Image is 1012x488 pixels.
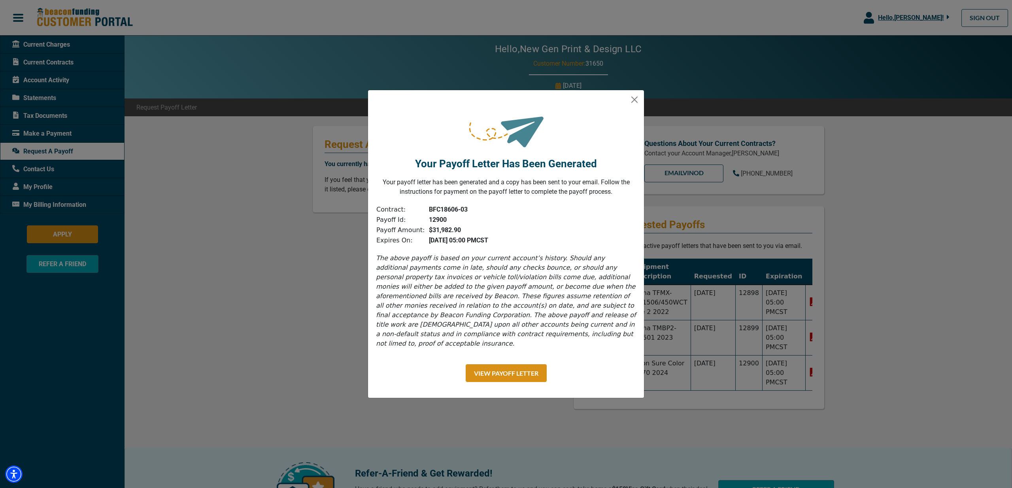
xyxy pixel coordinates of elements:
b: [DATE] 05:00 PM CST [429,236,488,244]
td: Payoff Id: [376,215,425,225]
b: $31,982.90 [429,226,461,234]
p: Your payoff letter has been generated and a copy has been sent to your email. Follow the instruct... [374,178,638,197]
i: The above payoff is based on your current account’s history. Should any additional payments come ... [376,254,636,347]
div: Accessibility Menu [5,465,23,483]
button: View Payoff Letter [466,364,547,382]
td: Contract: [376,204,425,215]
p: Your Payoff Letter Has Been Generated [415,156,597,172]
b: 12900 [429,216,447,223]
td: Expires On: [376,235,425,246]
button: Close [628,93,641,106]
img: request-sent.png [468,103,544,152]
td: Payoff Amount: [376,225,425,235]
b: BFC18606-03 [429,206,468,213]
